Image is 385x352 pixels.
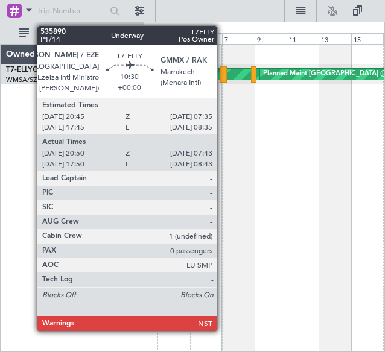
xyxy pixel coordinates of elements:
[222,33,254,44] div: 7
[351,33,383,44] div: 15
[319,33,351,44] div: 13
[6,66,53,74] a: T7-ELLYG-550
[31,29,127,37] span: All Aircraft
[157,33,189,44] div: 3
[13,24,131,43] button: All Aircraft
[287,33,319,44] div: 11
[146,24,167,34] div: [DATE]
[37,2,106,20] input: Trip Number
[6,66,33,74] span: T7-ELLY
[6,75,42,84] a: WMSA/SZB
[255,33,287,44] div: 9
[190,33,222,44] div: 5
